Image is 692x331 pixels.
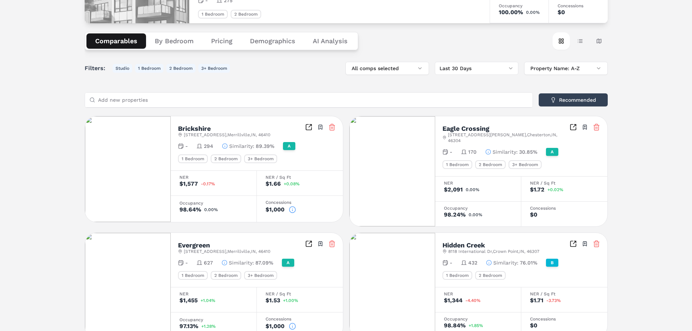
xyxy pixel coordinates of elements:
[178,271,208,280] div: 1 Bedroom
[85,64,110,73] span: Filters:
[509,160,542,169] div: 3+ Bedroom
[283,298,298,303] span: +1.00%
[229,142,254,150] span: Similarity :
[201,182,215,186] span: -0.17%
[305,124,312,131] a: Inspect Comparables
[266,175,334,179] div: NER / Sq Ft
[442,271,472,280] div: 1 Bedroom
[146,33,202,49] button: By Bedroom
[201,324,216,328] span: +1.28%
[493,259,518,266] span: Similarity :
[493,148,518,156] span: Similarity :
[266,200,334,205] div: Concessions
[442,125,489,132] h2: Eagle Crossing
[442,242,485,249] h2: Hidden Creek
[211,154,241,163] div: 2 Bedroom
[204,207,218,212] span: 0.00%
[524,62,608,75] button: Property Name: A-Z
[135,64,163,73] button: 1 Bedroom
[266,298,280,303] div: $1.53
[185,259,188,266] span: -
[266,317,334,321] div: Concessions
[465,298,481,303] span: -4.40%
[211,271,241,280] div: 2 Bedroom
[113,64,132,73] button: Studio
[558,4,599,8] div: Concessions
[222,259,273,266] button: Similarity:87.09%
[475,271,506,280] div: 2 Bedroom
[499,4,540,8] div: Occupancy
[469,323,483,328] span: +1.85%
[266,181,281,187] div: $1.66
[546,148,558,156] div: A
[530,323,537,328] div: $0
[469,213,482,217] span: 0.00%
[86,33,146,49] button: Comparables
[256,142,274,150] span: 89.39%
[184,249,270,254] span: [STREET_ADDRESS] , Merrillville , IN , 46410
[448,132,569,144] span: [STREET_ADDRESS][PERSON_NAME] , Chesterton , IN , 46304
[526,10,540,15] span: 0.00%
[450,148,452,156] span: -
[178,154,208,163] div: 1 Bedroom
[345,62,429,75] button: All comps selected
[179,181,198,187] div: $1,577
[179,318,248,322] div: Occupancy
[244,271,277,280] div: 3+ Bedroom
[241,33,304,49] button: Demographics
[184,132,270,138] span: [STREET_ADDRESS] , Merrillville , IN , 46410
[547,187,563,192] span: +0.02%
[530,206,599,210] div: Concessions
[284,182,300,186] span: +0.08%
[179,323,198,329] div: 97.13%
[178,125,211,132] h2: Brickshire
[499,9,523,15] div: 100.00%
[448,249,539,254] span: 8118 International Dr , Crown Point , IN , 46307
[266,292,334,296] div: NER / Sq Ft
[185,142,188,150] span: -
[444,206,512,210] div: Occupancy
[204,142,213,150] span: 294
[444,181,512,185] div: NER
[466,187,479,192] span: 0.00%
[179,292,248,296] div: NER
[520,259,537,266] span: 76.01%
[229,259,254,266] span: Similarity :
[178,242,210,249] h2: Evergreen
[530,181,599,185] div: NER / Sq Ft
[198,10,228,19] div: 1 Bedroom
[166,64,195,73] button: 2 Bedroom
[304,33,356,49] button: AI Analysis
[468,259,477,266] span: 432
[450,259,452,266] span: -
[255,259,273,266] span: 87.09%
[442,160,472,169] div: 1 Bedroom
[231,10,261,19] div: 2 Bedroom
[444,298,462,303] div: $1,344
[266,207,284,213] div: $1,000
[519,148,537,156] span: 30.85%
[530,187,545,193] div: $1.72
[444,212,466,218] div: 98.24%
[530,212,537,218] div: $0
[444,292,512,296] div: NER
[558,9,565,15] div: $0
[305,240,312,247] a: Inspect Comparables
[283,142,295,150] div: A
[570,124,577,131] a: Inspect Comparables
[475,160,506,169] div: 2 Bedroom
[570,240,577,247] a: Inspect Comparables
[485,148,537,156] button: Similarity:30.85%
[546,259,558,267] div: B
[204,259,213,266] span: 627
[530,317,599,321] div: Concessions
[179,298,198,303] div: $1,455
[201,298,215,303] span: +1.04%
[179,175,248,179] div: NER
[282,259,294,267] div: A
[198,64,230,73] button: 3+ Bedroom
[468,148,477,156] span: 170
[179,207,201,213] div: 98.64%
[202,33,241,49] button: Pricing
[539,93,608,106] button: Recommended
